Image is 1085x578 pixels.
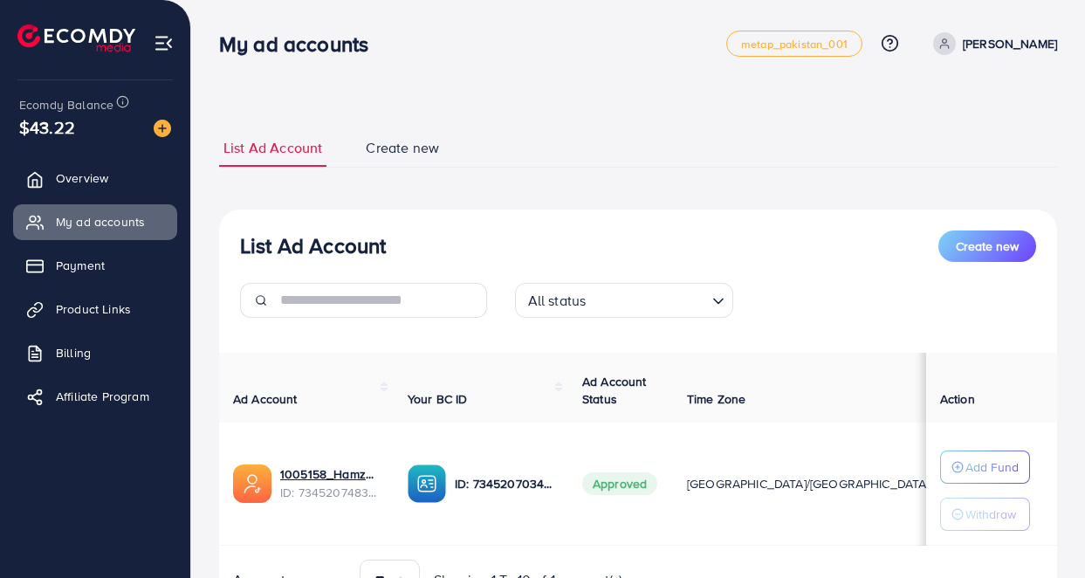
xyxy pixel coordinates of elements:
a: Overview [13,161,177,196]
p: Add Fund [965,457,1019,478]
span: Ecomdy Balance [19,96,113,114]
a: [PERSON_NAME] [926,32,1057,55]
a: My ad accounts [13,204,177,239]
button: Withdraw [940,498,1030,531]
a: 1005158_Hamza.1234_1710189409831 [280,465,380,483]
h3: My ad accounts [219,31,382,57]
span: [GEOGRAPHIC_DATA]/[GEOGRAPHIC_DATA] [687,475,930,492]
div: Search for option [515,283,733,318]
span: Product Links [56,300,131,318]
span: $43.22 [19,114,75,140]
div: <span class='underline'>1005158_Hamza.1234_1710189409831</span></br>7345207483671068673 [280,465,380,501]
a: metap_pakistan_001 [726,31,862,57]
a: Payment [13,248,177,283]
button: Create new [938,231,1036,262]
span: Billing [56,344,91,361]
img: menu [154,33,174,53]
span: List Ad Account [223,138,322,158]
span: Ad Account Status [582,373,647,408]
a: Affiliate Program [13,379,177,414]
p: ID: 7345207034608140289 [455,473,554,494]
span: My ad accounts [56,213,145,231]
span: metap_pakistan_001 [741,38,848,50]
iframe: Chat [1011,499,1072,565]
span: Overview [56,169,108,187]
span: ID: 7345207483671068673 [280,484,380,501]
p: Withdraw [965,504,1016,525]
span: Approved [582,472,657,495]
span: Create new [366,138,439,158]
span: Ad Account [233,390,298,408]
input: Search for option [591,285,704,313]
img: ic-ads-acc.e4c84228.svg [233,464,271,503]
img: image [154,120,171,137]
span: Affiliate Program [56,388,149,405]
button: Add Fund [940,451,1030,484]
img: logo [17,24,135,52]
span: Your BC ID [408,390,468,408]
span: Action [940,390,975,408]
a: Product Links [13,292,177,327]
img: ic-ba-acc.ded83a64.svg [408,464,446,503]
span: All status [525,288,590,313]
span: Payment [56,257,105,274]
h3: List Ad Account [240,233,386,258]
p: [PERSON_NAME] [963,33,1057,54]
span: Create new [956,237,1019,255]
a: Billing [13,335,177,370]
span: Time Zone [687,390,745,408]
